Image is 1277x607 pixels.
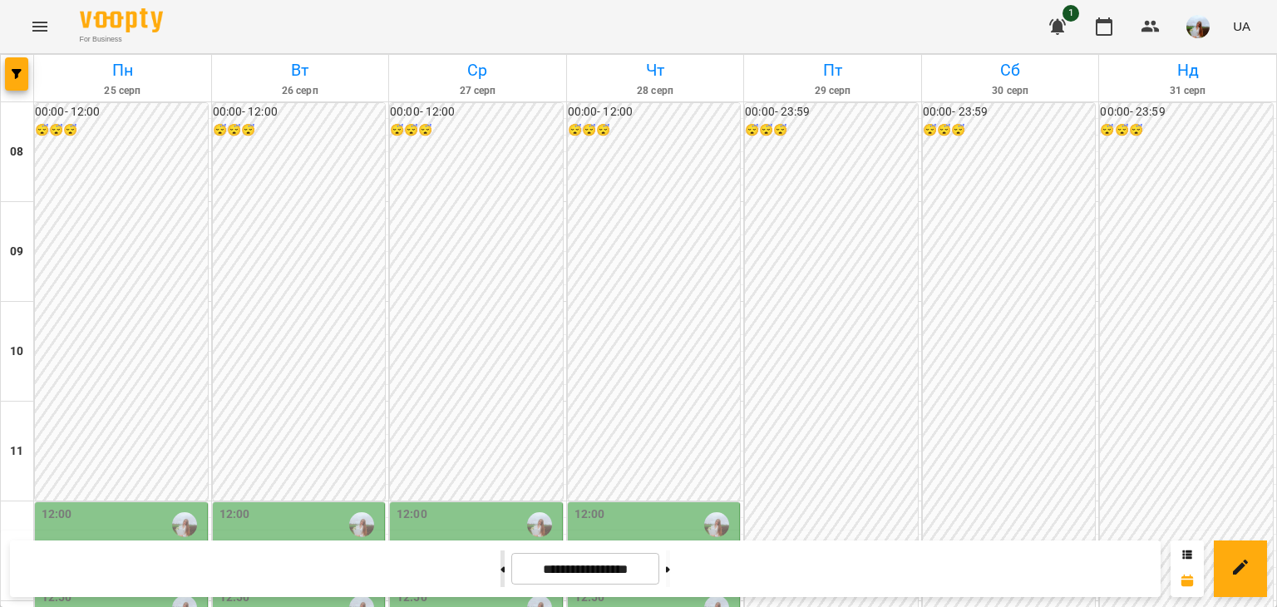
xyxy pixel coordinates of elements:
[1102,57,1274,83] h6: Нд
[1100,103,1273,121] h6: 00:00 - 23:59
[390,121,563,140] h6: 😴😴😴
[392,83,564,99] h6: 27 серп
[35,121,208,140] h6: 😴😴😴
[924,83,1097,99] h6: 30 серп
[37,83,209,99] h6: 25 серп
[747,83,919,99] h6: 29 серп
[397,506,427,524] label: 12:00
[10,243,23,261] h6: 09
[20,7,60,47] button: Menu
[214,83,387,99] h6: 26 серп
[214,57,387,83] h6: Вт
[568,121,741,140] h6: 😴😴😴
[923,121,1096,140] h6: 😴😴😴
[10,442,23,461] h6: 11
[349,512,374,537] img: Шемедюк Дарина Олександрівна
[569,83,742,99] h6: 28 серп
[924,57,1097,83] h6: Сб
[569,57,742,83] h6: Чт
[1063,5,1079,22] span: 1
[35,103,208,121] h6: 00:00 - 12:00
[213,121,386,140] h6: 😴😴😴
[80,8,163,32] img: Voopty Logo
[574,506,605,524] label: 12:00
[745,103,918,121] h6: 00:00 - 23:59
[10,143,23,161] h6: 08
[1102,83,1274,99] h6: 31 серп
[704,512,729,537] img: Шемедюк Дарина Олександрівна
[10,343,23,361] h6: 10
[747,57,919,83] h6: Пт
[1226,11,1257,42] button: UA
[392,57,564,83] h6: Ср
[1186,15,1210,38] img: 1b82cdbc68fd32853a67547598c0d3c2.jpg
[213,103,386,121] h6: 00:00 - 12:00
[527,512,552,537] img: Шемедюк Дарина Олександрівна
[923,103,1096,121] h6: 00:00 - 23:59
[745,121,918,140] h6: 😴😴😴
[37,57,209,83] h6: Пн
[1100,121,1273,140] h6: 😴😴😴
[1233,17,1250,35] span: UA
[568,103,741,121] h6: 00:00 - 12:00
[219,506,250,524] label: 12:00
[42,506,72,524] label: 12:00
[390,103,563,121] h6: 00:00 - 12:00
[80,34,163,45] span: For Business
[172,512,197,537] img: Шемедюк Дарина Олександрівна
